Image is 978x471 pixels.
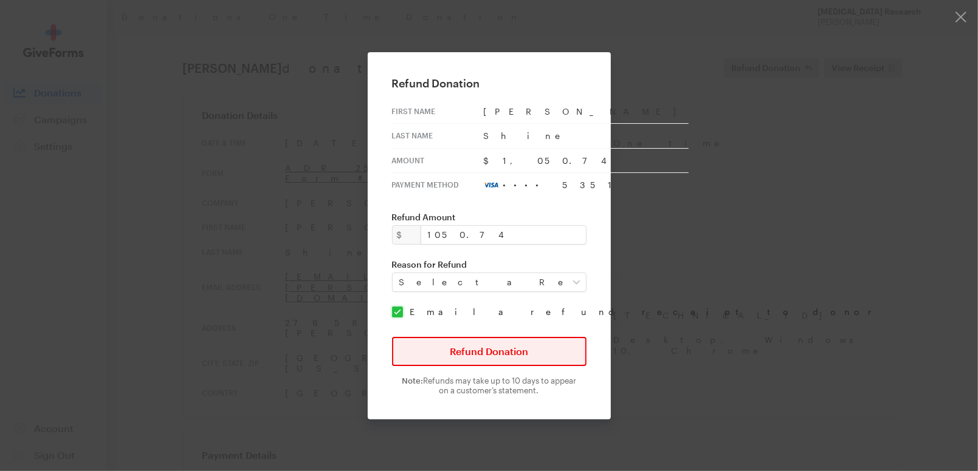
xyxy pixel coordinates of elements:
[392,124,484,149] th: Last Name
[392,76,587,90] h2: Refund Donation
[392,337,587,366] button: Refund Donation
[484,148,689,173] td: $1,050.74
[392,259,587,270] label: Reason for Refund
[392,225,421,245] div: $
[484,124,689,149] td: Shine
[392,376,587,395] div: Refunds may take up to 10 days to appear on a customer’s statement.
[392,212,587,223] label: Refund Amount
[392,148,484,173] th: Amount
[484,173,689,197] td: •••• 5351
[383,20,596,55] img: BrightFocus Foundation | Alzheimer's Disease Research
[402,376,423,385] em: Note:
[392,100,484,124] th: First Name
[484,100,689,124] td: [PERSON_NAME]
[307,97,672,137] td: Thank You!
[392,173,484,197] th: Payment Method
